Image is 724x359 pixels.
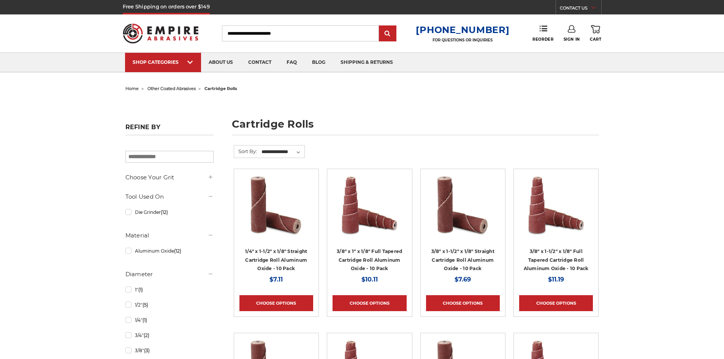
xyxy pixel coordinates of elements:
[161,209,168,215] span: (12)
[431,248,494,271] a: 3/8" x 1-1/2" x 1/8" Straight Cartridge Roll Aluminum Oxide - 10 Pack
[174,248,181,254] span: (12)
[125,283,214,296] a: 1"
[380,26,395,41] input: Submit
[241,53,279,72] a: contact
[532,37,553,42] span: Reorder
[125,192,214,201] h5: Tool Used On
[125,123,214,135] h5: Refine by
[432,174,493,235] img: Cartridge Roll 3/8" x 1-1/2" x 1/8" Straight
[416,38,509,43] p: FOR QUESTIONS OR INQUIRIES
[125,270,214,279] h5: Diameter
[143,317,147,323] span: (1)
[564,37,580,42] span: Sign In
[144,332,149,338] span: (2)
[279,53,304,72] a: faq
[524,248,589,271] a: 3/8" x 1-1/2" x 1/8" Full Tapered Cartridge Roll Aluminum Oxide - 10 Pack
[245,248,307,271] a: 1/4" x 1-1/2" x 1/8" Straight Cartridge Roll Aluminum Oxide - 10 Pack
[133,59,193,65] div: SHOP CATEGORIES
[455,276,471,283] span: $7.69
[125,173,214,182] h5: Choose Your Grit
[426,174,500,248] a: Cartridge Roll 3/8" x 1-1/2" x 1/8" Straight
[532,25,553,41] a: Reorder
[125,329,214,342] a: 3/4"
[519,295,593,311] a: Choose Options
[333,295,406,311] a: Choose Options
[269,276,283,283] span: $7.11
[144,348,150,353] span: (3)
[339,174,400,235] img: Cartridge Roll 3/8" x 1" x 1/8" Full Tapered
[333,53,401,72] a: shipping & returns
[204,86,237,91] span: cartridge rolls
[333,174,406,248] a: Cartridge Roll 3/8" x 1" x 1/8" Full Tapered
[123,19,199,48] img: Empire Abrasives
[125,298,214,312] a: 1/2"
[304,53,333,72] a: blog
[361,276,378,283] span: $10.11
[426,295,500,311] a: Choose Options
[416,24,509,35] a: [PHONE_NUMBER]
[125,244,214,258] a: Aluminum Oxide
[260,146,304,158] select: Sort By:
[548,276,564,283] span: $11.19
[201,53,241,72] a: about us
[147,86,196,91] a: other coated abrasives
[239,174,313,248] a: Cartridge Roll 1/4" x 1-1/2" x 1/8" Straight
[125,206,214,219] a: Die Grinder
[560,4,601,14] a: CONTACT US
[143,302,148,308] span: (5)
[590,37,601,42] span: Cart
[234,145,257,157] label: Sort By:
[526,174,586,235] img: Cartridge Roll 3/8" x 1-1/2" x 1/8" Full Tapered
[125,344,214,357] a: 3/8"
[125,86,139,91] a: home
[590,25,601,42] a: Cart
[125,231,214,240] h5: Material
[125,313,214,327] a: 1/4"
[246,174,307,235] img: Cartridge Roll 1/4" x 1-1/2" x 1/8" Straight
[138,287,143,293] span: (1)
[239,295,313,311] a: Choose Options
[232,119,599,135] h1: cartridge rolls
[519,174,593,248] a: Cartridge Roll 3/8" x 1-1/2" x 1/8" Full Tapered
[337,248,402,271] a: 3/8" x 1" x 1/8" Full Tapered Cartridge Roll Aluminum Oxide - 10 Pack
